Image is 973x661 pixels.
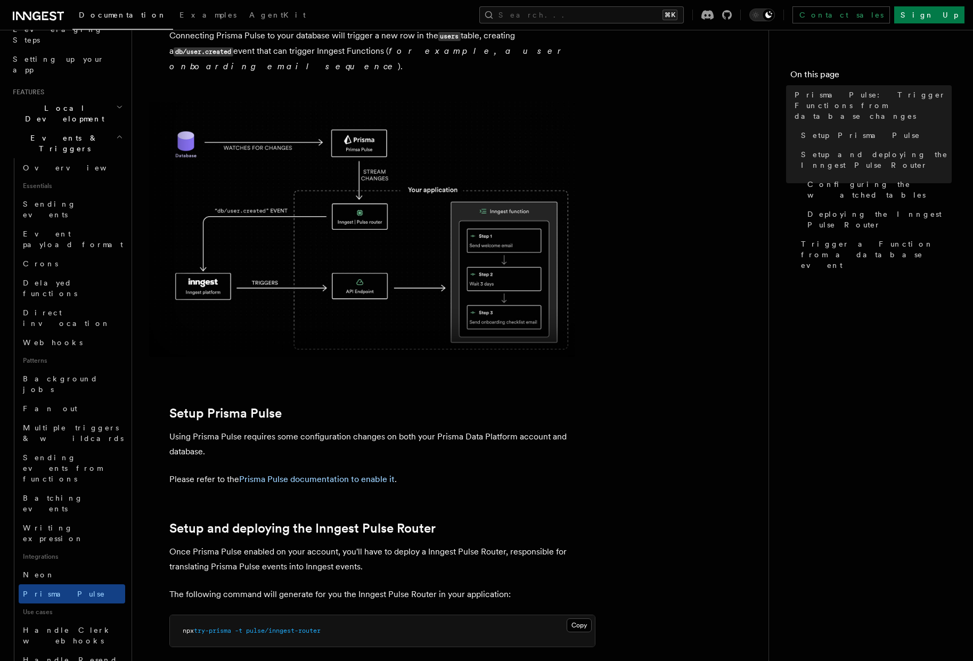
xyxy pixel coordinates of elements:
span: Webhooks [23,338,83,347]
span: -t [235,627,242,634]
a: Handle Clerk webhooks [19,621,125,650]
a: Prisma Pulse [19,584,125,603]
code: users [438,32,461,41]
p: Once Prisma Pulse enabled on your account, you'll have to deploy a Inngest Pulse Router, responsi... [169,544,595,574]
button: Search...⌘K [479,6,684,23]
a: Leveraging Steps [9,20,125,50]
span: Trigger a Function from a database event [801,239,952,271]
span: Examples [179,11,236,19]
p: Please refer to the . [169,472,595,487]
span: Writing expression [23,524,84,543]
a: Overview [19,158,125,177]
a: Setup and deploying the Inngest Pulse Router [797,145,952,175]
span: Background jobs [23,374,98,394]
code: db/user.created [174,47,233,56]
span: Delayed functions [23,279,77,298]
a: Fan out [19,399,125,418]
a: Setup Prisma Pulse [797,126,952,145]
span: Fan out [23,404,77,413]
span: Setup and deploying the Inngest Pulse Router [801,149,952,170]
span: Direct invocation [23,308,110,328]
span: Deploying the Inngest Pulse Router [807,209,952,230]
a: Setup and deploying the Inngest Pulse Router [169,521,436,536]
span: Features [9,88,44,96]
span: AgentKit [249,11,306,19]
a: Prisma Pulse documentation to enable it [239,474,395,484]
span: Essentials [19,177,125,194]
a: Webhooks [19,333,125,352]
h4: On this page [790,68,952,85]
a: Neon [19,565,125,584]
a: Sending events from functions [19,448,125,488]
span: Setup Prisma Pulse [801,130,920,141]
a: Background jobs [19,369,125,399]
a: Delayed functions [19,273,125,303]
span: Crons [23,259,58,268]
span: Sending events from functions [23,453,102,483]
a: Direct invocation [19,303,125,333]
kbd: ⌘K [663,10,677,20]
span: Prisma Pulse: Trigger Functions from database changes [795,89,952,121]
a: Crons [19,254,125,273]
span: Event payload format [23,230,123,249]
a: Examples [173,3,243,29]
span: Setting up your app [13,55,104,74]
button: Copy [567,618,592,632]
p: The following command will generate for you the Inngest Pulse Router in your application: [169,587,595,602]
span: Integrations [19,548,125,565]
a: Deploying the Inngest Pulse Router [803,205,952,234]
span: Overview [23,164,133,172]
a: Event payload format [19,224,125,254]
span: Local Development [9,103,116,124]
button: Toggle dark mode [749,9,775,21]
span: npx [183,627,194,634]
span: Batching events [23,494,83,513]
p: Connecting Prisma Pulse to your database will trigger a new row in the table, creating a event th... [169,28,595,74]
p: Using Prisma Pulse requires some configuration changes on both your Prisma Data Platform account ... [169,429,595,459]
a: Prisma Pulse: Trigger Functions from database changes [790,85,952,126]
a: Contact sales [792,6,890,23]
a: Trigger a Function from a database event [797,234,952,275]
span: Multiple triggers & wildcards [23,423,124,443]
a: Writing expression [19,518,125,548]
span: Events & Triggers [9,133,116,154]
span: Prisma Pulse [23,590,105,598]
span: Use cases [19,603,125,621]
img: Prisma Pulse watches your database for changes and streams them to your Inngest Pulse Router. The... [149,102,575,357]
span: Documentation [79,11,167,19]
span: Neon [23,570,55,579]
span: Handle Clerk webhooks [23,626,112,645]
a: Batching events [19,488,125,518]
a: Sending events [19,194,125,224]
span: pulse/inngest-router [246,627,321,634]
a: Setup Prisma Pulse [169,406,282,421]
a: Sign Up [894,6,964,23]
a: Documentation [72,3,173,30]
a: Setting up your app [9,50,125,79]
span: Sending events [23,200,76,219]
a: Multiple triggers & wildcards [19,418,125,448]
span: try-prisma [194,627,231,634]
button: Events & Triggers [9,128,125,158]
button: Local Development [9,99,125,128]
a: Configuring the watched tables [803,175,952,205]
span: Patterns [19,352,125,369]
a: AgentKit [243,3,312,29]
span: Configuring the watched tables [807,179,952,200]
